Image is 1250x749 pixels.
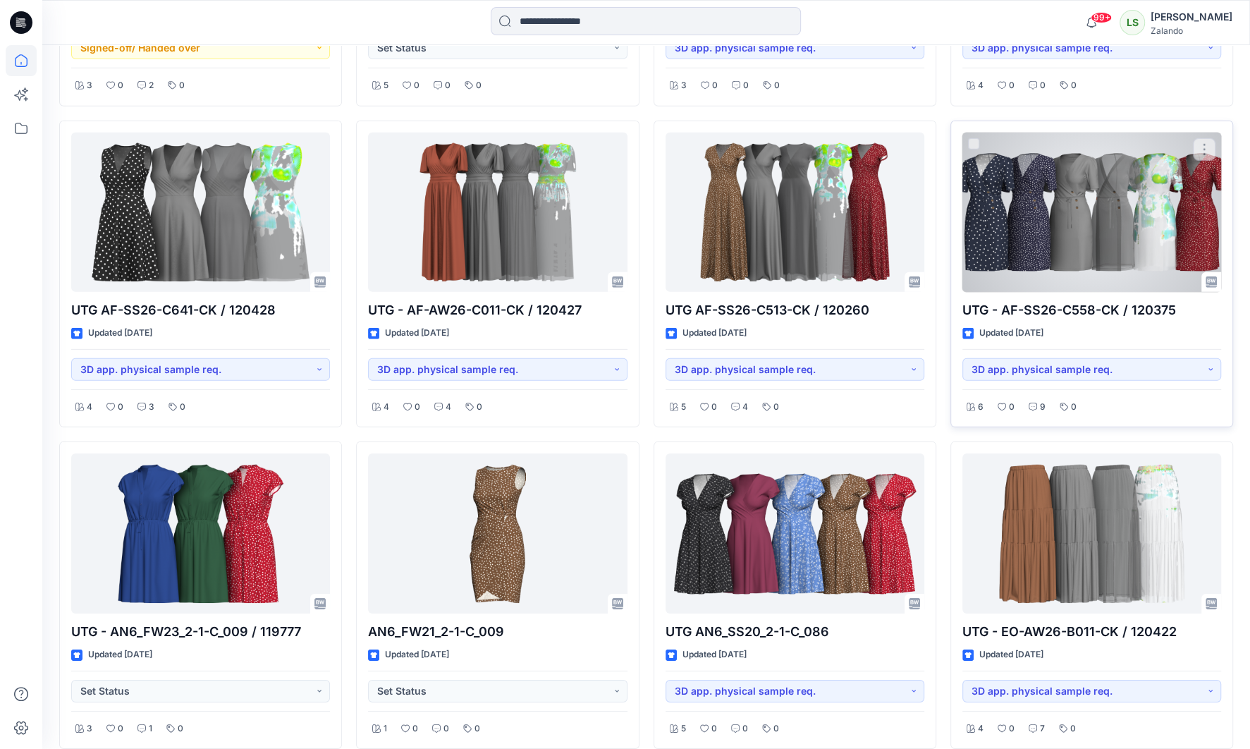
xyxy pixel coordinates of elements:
p: Updated [DATE] [88,326,152,341]
p: 5 [681,400,686,415]
p: Updated [DATE] [979,647,1043,662]
p: 0 [711,721,717,736]
p: 0 [1009,78,1015,93]
a: UTG - AF-SS26-C558-CK / 120375 [962,133,1221,293]
p: 0 [443,721,449,736]
p: 3 [149,400,154,415]
p: 0 [774,78,780,93]
p: UTG AN6_SS20_2-1-C_086 [666,622,924,642]
p: AN6_FW21_2-1-C_009 [368,622,627,642]
p: 4 [742,400,748,415]
p: 0 [743,78,749,93]
p: UTG AF-SS26-C641-CK / 120428 [71,300,330,320]
p: 0 [712,78,718,93]
p: 0 [118,721,123,736]
p: 5 [681,721,686,736]
p: 0 [412,721,418,736]
p: 4 [384,400,389,415]
p: 1 [149,721,152,736]
p: 0 [1009,400,1015,415]
p: 0 [1040,78,1046,93]
p: 0 [711,400,717,415]
p: Updated [DATE] [385,326,449,341]
p: 0 [477,400,482,415]
p: 0 [773,721,779,736]
p: 0 [476,78,482,93]
p: UTG - AF-AW26-C011-CK / 120427 [368,300,627,320]
p: 5 [384,78,388,93]
p: 0 [773,400,779,415]
p: 4 [978,78,984,93]
p: 0 [1070,721,1076,736]
p: 0 [414,78,419,93]
p: Updated [DATE] [385,647,449,662]
a: UTG - AF-AW26-C011-CK / 120427 [368,133,627,293]
p: 0 [445,78,451,93]
p: 0 [742,721,748,736]
p: 4 [87,400,92,415]
p: 0 [415,400,420,415]
p: 6 [978,400,984,415]
p: 0 [179,78,185,93]
p: 0 [118,78,123,93]
p: 9 [1040,400,1046,415]
p: UTG AF-SS26-C513-CK / 120260 [666,300,924,320]
div: [PERSON_NAME] [1151,8,1232,25]
a: UTG - EO-AW26-B011-CK / 120422 [962,453,1221,614]
p: Updated [DATE] [682,647,747,662]
p: Updated [DATE] [682,326,747,341]
div: LS [1120,10,1145,35]
a: UTG AF-SS26-C513-CK / 120260 [666,133,924,293]
p: 0 [118,400,123,415]
p: Updated [DATE] [979,326,1043,341]
a: UTG AN6_SS20_2-1-C_086 [666,453,924,614]
p: 4 [446,400,451,415]
p: 2 [149,78,154,93]
p: UTG - AF-SS26-C558-CK / 120375 [962,300,1221,320]
span: 99+ [1091,12,1112,23]
p: 0 [1071,400,1077,415]
p: UTG - AN6_FW23_2-1-C_009 / 119777 [71,622,330,642]
p: UTG - EO-AW26-B011-CK / 120422 [962,622,1221,642]
p: 0 [178,721,183,736]
a: AN6_FW21_2-1-C_009 [368,453,627,614]
p: 7 [1040,721,1045,736]
p: 4 [978,721,984,736]
p: 3 [681,78,687,93]
p: 0 [1071,78,1077,93]
p: 3 [87,721,92,736]
p: 3 [87,78,92,93]
p: 0 [474,721,480,736]
p: 1 [384,721,387,736]
a: UTG AF-SS26-C641-CK / 120428 [71,133,330,293]
a: UTG - AN6_FW23_2-1-C_009 / 119777 [71,453,330,614]
p: Updated [DATE] [88,647,152,662]
div: Zalando [1151,25,1232,36]
p: 0 [180,400,185,415]
p: 0 [1009,721,1015,736]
